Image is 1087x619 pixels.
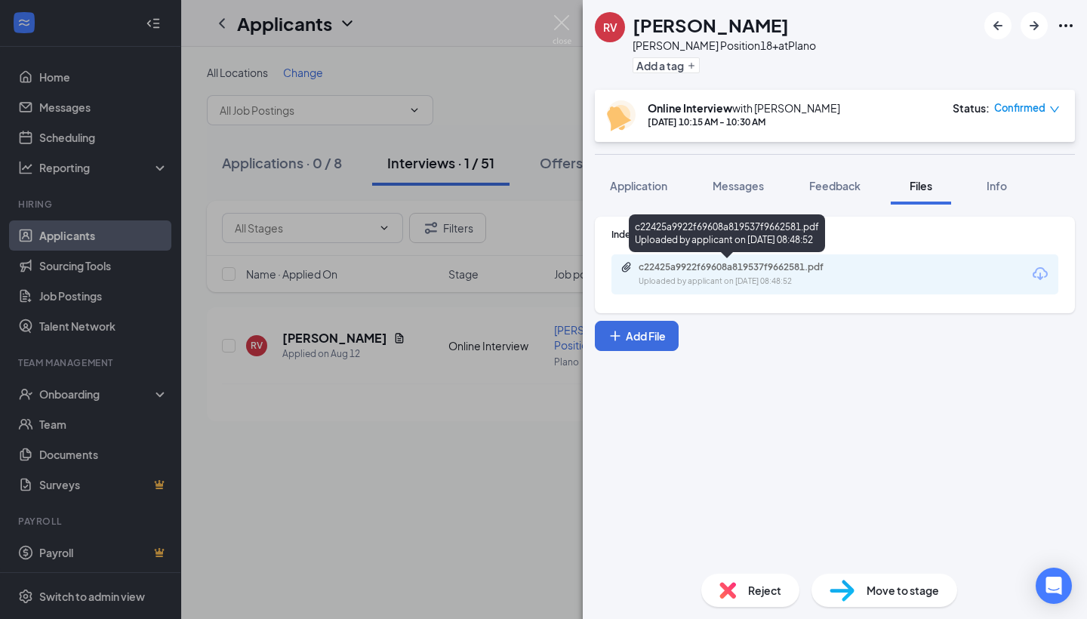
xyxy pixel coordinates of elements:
[1021,12,1048,39] button: ArrowRight
[639,261,850,273] div: c22425a9922f69608a819537f9662581.pdf
[633,12,789,38] h1: [PERSON_NAME]
[648,101,732,115] b: Online Interview
[620,261,633,273] svg: Paperclip
[633,38,816,53] div: [PERSON_NAME] Position18+ at Plano
[608,328,623,343] svg: Plus
[989,17,1007,35] svg: ArrowLeftNew
[748,582,781,599] span: Reject
[984,12,1012,39] button: ArrowLeftNew
[987,179,1007,192] span: Info
[687,61,696,70] svg: Plus
[1025,17,1043,35] svg: ArrowRight
[620,261,865,288] a: Paperclipc22425a9922f69608a819537f9662581.pdfUploaded by applicant on [DATE] 08:48:52
[867,582,939,599] span: Move to stage
[953,100,990,115] div: Status :
[629,214,825,252] div: c22425a9922f69608a819537f9662581.pdf Uploaded by applicant on [DATE] 08:48:52
[603,20,617,35] div: RV
[910,179,932,192] span: Files
[713,179,764,192] span: Messages
[1049,104,1060,115] span: down
[648,115,840,128] div: [DATE] 10:15 AM - 10:30 AM
[1036,568,1072,604] div: Open Intercom Messenger
[595,321,679,351] button: Add FilePlus
[994,100,1045,115] span: Confirmed
[1057,17,1075,35] svg: Ellipses
[809,179,861,192] span: Feedback
[633,57,700,73] button: PlusAdd a tag
[610,179,667,192] span: Application
[611,228,1058,241] div: Indeed Resume
[1031,265,1049,283] svg: Download
[639,276,865,288] div: Uploaded by applicant on [DATE] 08:48:52
[648,100,840,115] div: with [PERSON_NAME]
